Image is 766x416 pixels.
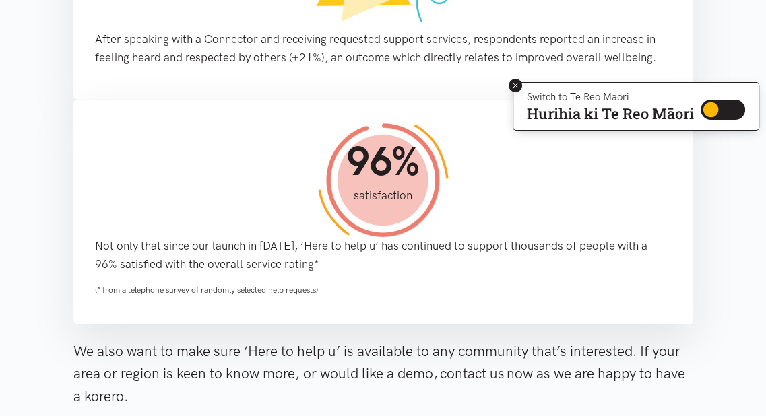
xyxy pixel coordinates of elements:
b: 96% [346,137,420,186]
p: Hurihia ki Te Reo Māori [527,108,694,120]
p: (* from a telephone survey of randomly selected help requests) [95,284,318,297]
p: Not only that since our launch in [DATE], ‘Here to help u’ has continued to support thousands of ... [95,237,672,273]
p: After speaking with a Connector and receiving requested support services, respondents reported an... [95,30,672,67]
p: We also want to make sure ‘Here to help u’ is available to any community that’s interested. If yo... [73,340,693,408]
p: Switch to Te Reo Māori [527,93,694,101]
p: satisfaction [111,186,656,205]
